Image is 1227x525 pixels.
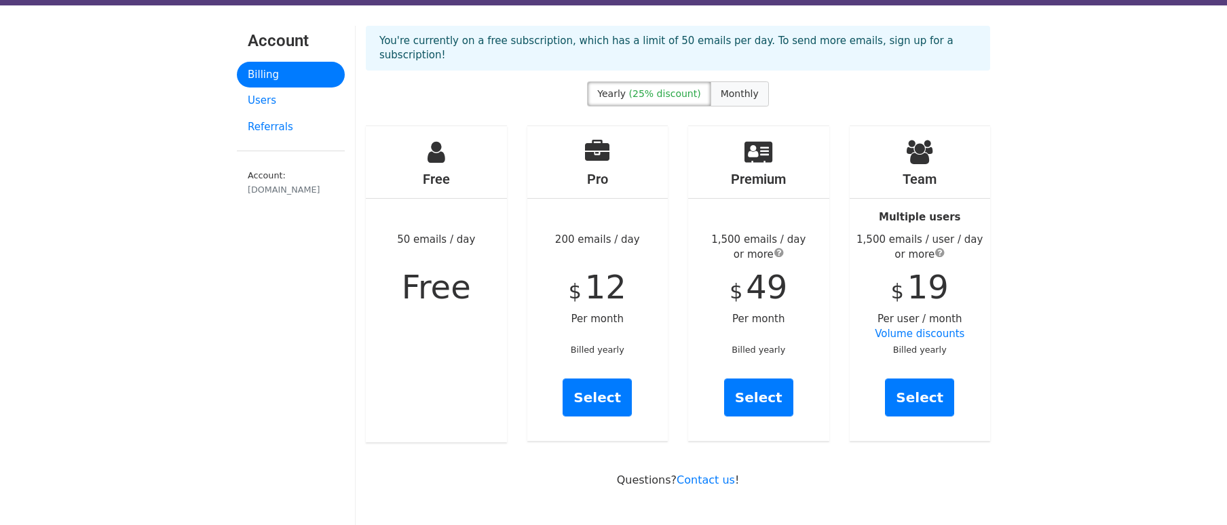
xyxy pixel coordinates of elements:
iframe: Chat Widget [1159,460,1227,525]
h3: Account [248,31,334,51]
div: 50 emails / day [366,126,507,442]
a: Select [724,378,793,416]
small: Billed yearly [571,345,624,355]
a: Referrals [237,114,345,140]
small: Account: [248,170,334,196]
div: Per user / month [850,126,991,441]
span: 19 [907,268,949,306]
a: Select [885,378,954,416]
span: Free [402,268,471,306]
strong: Multiple users [879,211,960,223]
a: Select [563,378,632,416]
span: 12 [585,268,626,306]
span: $ [730,279,742,303]
a: Users [237,87,345,114]
span: Yearly [597,88,626,99]
div: 200 emails / day Per month [527,126,668,441]
span: 49 [746,268,787,306]
small: Billed yearly [732,345,785,355]
div: Per month [688,126,829,441]
h4: Free [366,171,507,187]
p: Questions? ! [366,473,990,487]
div: [DOMAIN_NAME] [248,183,334,196]
span: $ [891,279,904,303]
a: Volume discounts [875,328,964,340]
div: 1,500 emails / user / day or more [850,232,991,262]
span: Monthly [721,88,759,99]
div: 1,500 emails / day or more [688,232,829,262]
a: Billing [237,62,345,88]
a: Contact us [677,473,735,486]
h4: Premium [688,171,829,187]
p: You're currently on a free subscription, which has a limit of 50 emails per day. To send more ema... [379,34,977,62]
h4: Team [850,171,991,187]
small: Billed yearly [893,345,947,355]
h4: Pro [527,171,668,187]
span: (25% discount) [629,88,701,99]
span: $ [569,279,582,303]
